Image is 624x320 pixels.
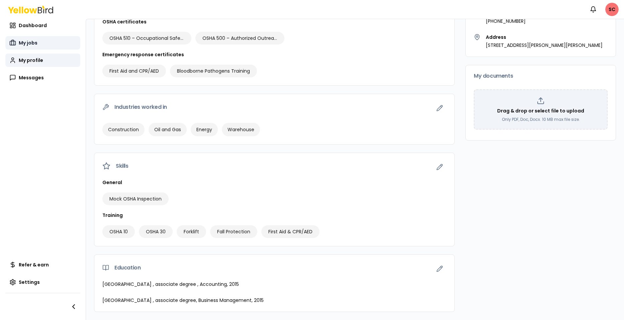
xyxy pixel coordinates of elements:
div: Oil and Gas [149,123,187,136]
a: Settings [5,275,80,289]
span: OSHA 510 – Occupational Safety & Health Standards for the Construction Industry (30-Hour) [109,35,184,42]
div: First Aid and CPR/AED [102,65,166,77]
span: Dashboard [19,22,47,29]
a: Refer & earn [5,258,80,271]
span: Bloodborne Pathogens Training [177,68,250,74]
h3: Emergency response certificates [102,51,446,58]
p: [GEOGRAPHIC_DATA] , associate degree, Business Management, 2015 [102,297,446,304]
div: Drag & drop or select file to uploadOnly PDF, Doc, Docx. 10 MB max file size. [474,89,608,130]
span: Messages [19,74,44,81]
h3: OSHA certificates [102,18,446,25]
a: My profile [5,54,80,67]
span: Energy [196,126,212,133]
a: Dashboard [5,19,80,32]
h3: General [102,179,446,186]
span: My documents [474,73,513,79]
p: Only PDF, Doc, Docx. 10 MB max file size. [502,117,580,122]
span: Construction [108,126,139,133]
span: Settings [19,279,40,286]
span: Forklift [184,228,199,235]
a: My jobs [5,36,80,50]
span: Education [114,265,141,270]
div: OSHA 30 [139,225,173,238]
div: OSHA 10 [102,225,135,238]
h3: Address [486,34,603,41]
div: Forklift [177,225,206,238]
div: Energy [191,123,218,136]
a: Messages [5,71,80,84]
span: Oil and Gas [154,126,181,133]
div: Fall Protection [210,225,257,238]
div: First Aid & CPR/AED [261,225,320,238]
p: [STREET_ADDRESS][PERSON_NAME][PERSON_NAME] [486,42,603,49]
span: Refer & earn [19,261,49,268]
span: Warehouse [228,126,254,133]
span: SC [605,3,619,16]
div: Mock OSHA Inspection [102,192,169,205]
span: OSHA 10 [109,228,128,235]
span: My profile [19,57,43,64]
p: Drag & drop or select file to upload [497,107,584,114]
div: Bloodborne Pathogens Training [170,65,257,77]
div: Construction [102,123,145,136]
span: Skills [116,163,128,169]
span: Industries worked in [114,104,167,110]
span: OSHA 30 [146,228,166,235]
span: First Aid and CPR/AED [109,68,159,74]
p: [PHONE_NUMBER] [486,18,526,24]
span: Fall Protection [217,228,250,235]
h3: Training [102,212,446,219]
div: OSHA 510 – Occupational Safety & Health Standards for the Construction Industry (30-Hour) [102,32,191,45]
span: OSHA 500 – Authorized Outreach Instructor for Construction Industry [202,35,277,42]
div: Warehouse [222,123,260,136]
span: Mock OSHA Inspection [109,195,162,202]
p: [GEOGRAPHIC_DATA] , associate degree , Accounting, 2015 [102,281,446,288]
span: First Aid & CPR/AED [268,228,313,235]
span: My jobs [19,39,37,46]
div: OSHA 500 – Authorized Outreach Instructor for Construction Industry [195,32,284,45]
